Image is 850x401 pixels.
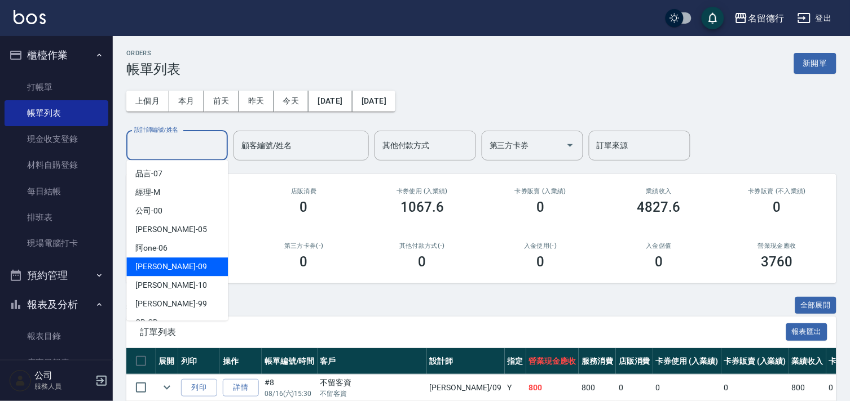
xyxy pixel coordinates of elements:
[579,348,616,375] th: 服務消費
[135,224,206,235] span: [PERSON_NAME] -05
[653,348,721,375] th: 卡券使用 (入業績)
[5,179,108,204] a: 每日結帳
[258,242,350,249] h2: 第三方卡券(-)
[495,242,586,249] h2: 入金使用(-)
[204,91,239,112] button: 前天
[637,199,681,215] h3: 4827.6
[613,188,704,195] h2: 業績收入
[140,327,786,338] span: 訂單列表
[793,8,836,29] button: 登出
[400,199,444,215] h3: 1067.6
[427,348,505,375] th: 設計師
[789,348,826,375] th: 業績收入
[5,152,108,178] a: 材料自購登錄
[258,188,350,195] h2: 店販消費
[135,242,168,254] span: 阿one -06
[702,7,724,29] button: save
[5,74,108,100] a: 打帳單
[732,242,823,249] h2: 營業現金應收
[135,279,206,291] span: [PERSON_NAME] -10
[135,186,160,198] span: 經理 -M
[181,379,217,396] button: 列印
[274,91,309,112] button: 今天
[135,168,162,180] span: 品言 -07
[773,199,781,215] h3: 0
[135,261,206,273] span: [PERSON_NAME] -09
[616,348,653,375] th: 店販消費
[262,375,318,401] td: #8
[748,11,784,25] div: 名留德行
[223,379,259,396] a: 詳情
[536,199,544,215] h3: 0
[178,348,220,375] th: 列印
[721,375,790,401] td: 0
[794,53,836,74] button: 新開單
[526,348,579,375] th: 營業現金應收
[126,61,180,77] h3: 帳單列表
[505,348,526,375] th: 指定
[5,41,108,70] button: 櫃檯作業
[5,100,108,126] a: 帳單列表
[320,377,424,389] div: 不留客資
[5,230,108,256] a: 現場電腦打卡
[5,126,108,152] a: 現金收支登錄
[427,375,505,401] td: [PERSON_NAME] /09
[655,254,663,270] h3: 0
[300,199,308,215] h3: 0
[34,381,92,391] p: 服務人員
[126,50,180,57] h2: ORDERS
[794,57,836,68] a: 新開單
[5,350,108,376] a: 店家日報表
[505,375,526,401] td: Y
[318,348,427,375] th: 客戶
[300,254,308,270] h3: 0
[135,205,162,217] span: 公司 -00
[795,297,837,314] button: 全部展開
[730,7,789,30] button: 名留德行
[9,369,32,392] img: Person
[5,290,108,319] button: 報表及分析
[156,348,178,375] th: 展開
[262,348,318,375] th: 帳單編號/時間
[419,254,426,270] h3: 0
[34,370,92,381] h5: 公司
[789,375,826,401] td: 800
[526,375,579,401] td: 800
[309,91,352,112] button: [DATE]
[616,375,653,401] td: 0
[5,323,108,349] a: 報表目錄
[220,348,262,375] th: 操作
[158,379,175,396] button: expand row
[265,389,315,399] p: 08/16 (六) 15:30
[786,326,828,337] a: 報表匯出
[134,126,178,134] label: 設計師編號/姓名
[126,91,169,112] button: 上個月
[14,10,46,24] img: Logo
[579,375,616,401] td: 800
[135,298,206,310] span: [PERSON_NAME] -99
[721,348,790,375] th: 卡券販賣 (入業績)
[169,91,204,112] button: 本月
[239,91,274,112] button: 昨天
[536,254,544,270] h3: 0
[5,204,108,230] a: 排班表
[320,389,424,399] p: 不留客資
[135,317,158,328] span: CD -CD
[495,188,586,195] h2: 卡券販賣 (入業績)
[732,188,823,195] h2: 卡券販賣 (不入業績)
[613,242,704,249] h2: 入金儲值
[353,91,395,112] button: [DATE]
[377,242,468,249] h2: 其他付款方式(-)
[761,254,793,270] h3: 3760
[377,188,468,195] h2: 卡券使用 (入業績)
[786,323,828,341] button: 報表匯出
[5,261,108,290] button: 預約管理
[561,136,579,154] button: Open
[653,375,721,401] td: 0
